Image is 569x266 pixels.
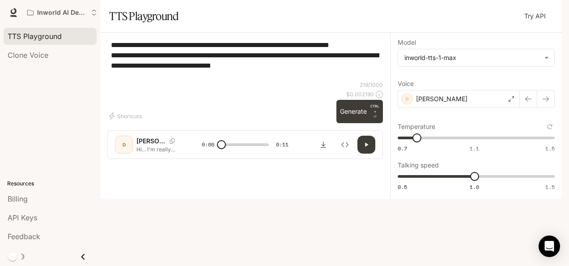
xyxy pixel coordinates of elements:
[107,109,145,123] button: Shortcuts
[545,122,555,132] button: Reset to default
[336,136,354,154] button: Inspect
[23,4,101,21] button: Open workspace menu
[314,136,332,154] button: Download audio
[398,124,435,130] p: Temperature
[404,53,540,62] div: inworld-tts-1-max
[37,9,87,17] p: Inworld AI Demos
[276,140,289,149] span: 0:11
[416,94,467,103] p: [PERSON_NAME]
[398,39,416,46] p: Model
[202,140,214,149] span: 0:00
[398,81,414,87] p: Voice
[117,137,131,152] div: D
[336,100,383,123] button: GenerateCTRL +⏎
[398,162,439,168] p: Talking speed
[370,103,379,120] p: ⏎
[398,145,407,152] span: 0.7
[166,138,178,144] button: Copy Voice ID
[521,7,549,25] a: Try API
[545,183,555,191] span: 1.5
[398,49,554,66] div: inworld-tts-1-max
[136,146,180,153] p: Hi... I'm really nervous about this [MEDICAL_DATA]—can you explain what will happen? I think I di...
[136,137,166,146] p: [PERSON_NAME]
[370,103,379,114] p: CTRL +
[109,7,178,25] h1: TTS Playground
[470,145,479,152] span: 1.1
[539,236,560,257] div: Open Intercom Messenger
[360,81,383,89] p: 219 / 1000
[545,145,555,152] span: 1.5
[470,183,479,191] span: 1.0
[346,90,374,98] p: $ 0.002190
[398,183,407,191] span: 0.5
